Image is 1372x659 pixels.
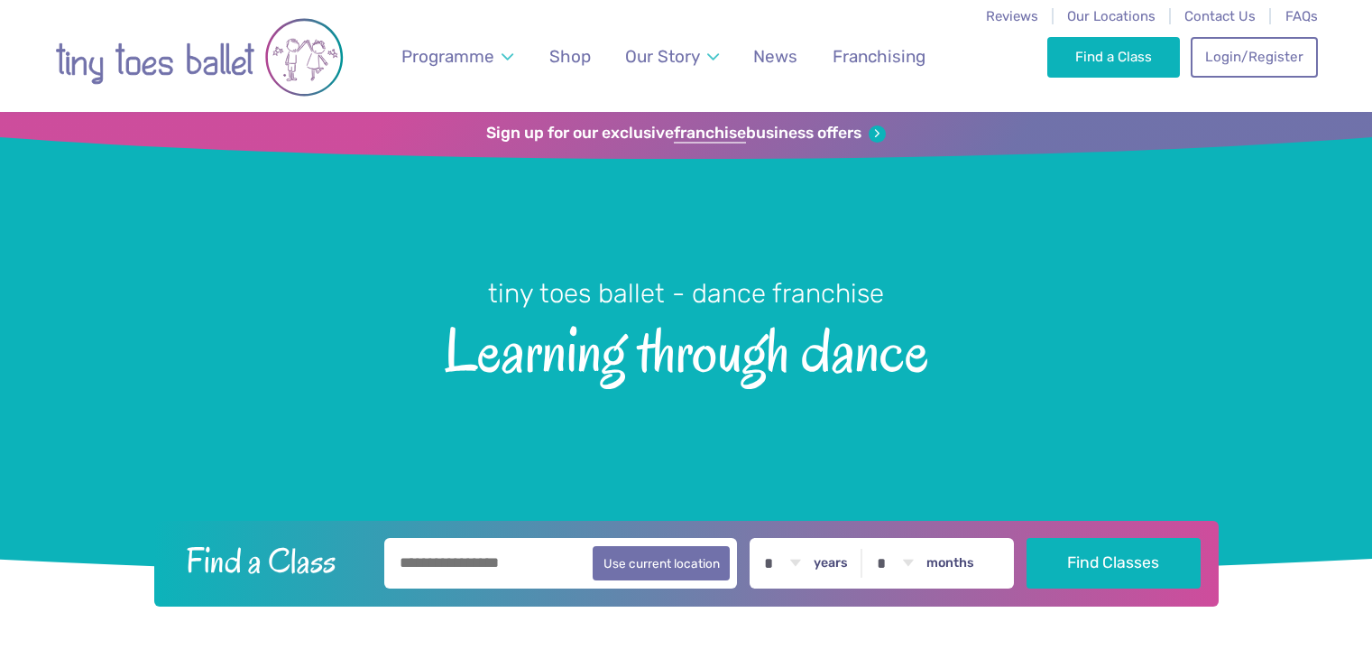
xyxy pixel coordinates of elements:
[593,546,731,580] button: Use current location
[674,124,746,144] strong: franchise
[549,46,591,67] span: Shop
[1285,8,1318,24] a: FAQs
[625,46,700,67] span: Our Story
[1047,37,1180,77] a: Find a Class
[392,35,521,78] a: Programme
[32,311,1340,385] span: Learning through dance
[488,278,884,309] small: tiny toes ballet - dance franchise
[833,46,925,67] span: Franchising
[1027,538,1201,589] button: Find Classes
[814,555,848,571] label: years
[1184,8,1256,24] a: Contact Us
[926,555,974,571] label: months
[540,35,599,78] a: Shop
[1067,8,1156,24] a: Our Locations
[616,35,727,78] a: Our Story
[171,538,372,583] h2: Find a Class
[486,124,886,144] a: Sign up for our exclusivefranchisebusiness offers
[986,8,1038,24] a: Reviews
[824,35,934,78] a: Franchising
[401,46,494,67] span: Programme
[753,46,797,67] span: News
[55,12,344,103] img: tiny toes ballet
[1191,37,1317,77] a: Login/Register
[745,35,806,78] a: News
